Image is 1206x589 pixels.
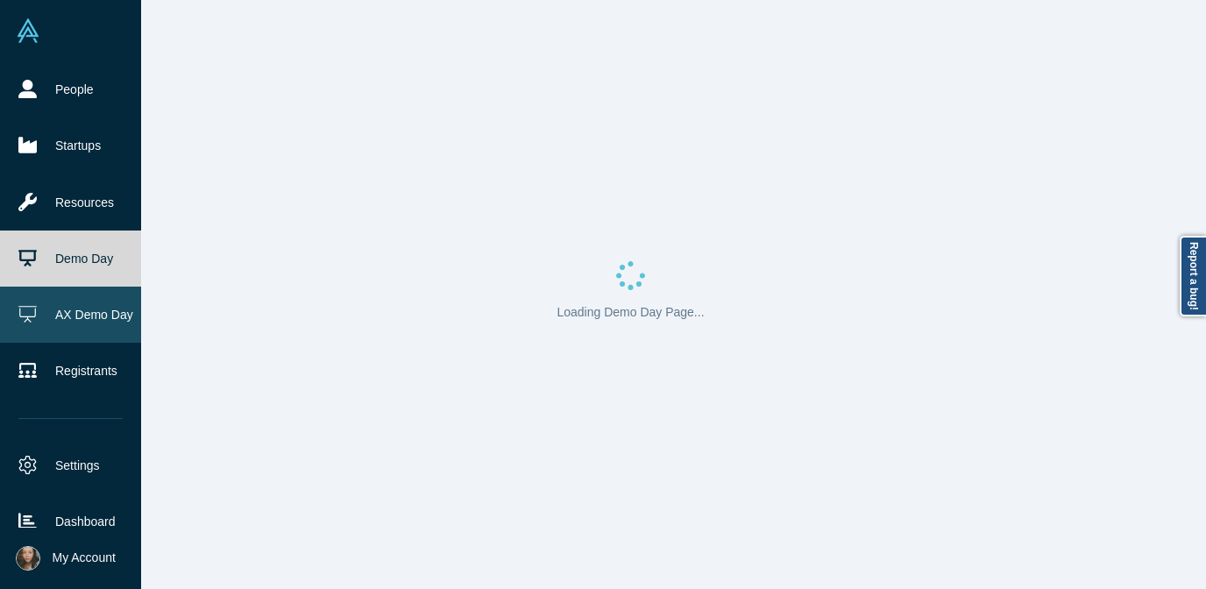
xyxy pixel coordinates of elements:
img: Alchemist Vault Logo [16,18,40,43]
a: Report a bug! [1180,236,1206,316]
img: Shannon Gavrilchuk's Account [16,546,40,571]
button: My Account [16,546,116,571]
span: My Account [53,549,116,567]
p: Loading Demo Day Page... [557,303,704,322]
